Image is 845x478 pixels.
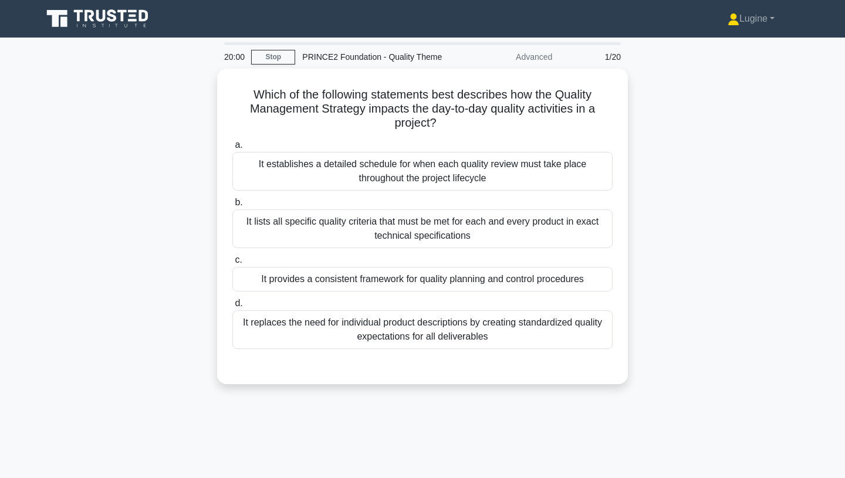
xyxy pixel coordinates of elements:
[699,7,803,30] a: Lugine
[232,209,613,248] div: It lists all specific quality criteria that must be met for each and every product in exact techn...
[232,152,613,191] div: It establishes a detailed schedule for when each quality review must take place throughout the pr...
[235,197,242,207] span: b.
[232,267,613,291] div: It provides a consistent framework for quality planning and control procedures
[235,298,242,308] span: d.
[235,255,242,265] span: c.
[295,45,457,69] div: PRINCE2 Foundation - Quality Theme
[251,50,295,65] a: Stop
[457,45,559,69] div: Advanced
[217,45,251,69] div: 20:00
[232,310,613,349] div: It replaces the need for individual product descriptions by creating standardized quality expecta...
[235,140,242,150] span: a.
[231,87,614,131] h5: Which of the following statements best describes how the Quality Management Strategy impacts the ...
[559,45,628,69] div: 1/20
